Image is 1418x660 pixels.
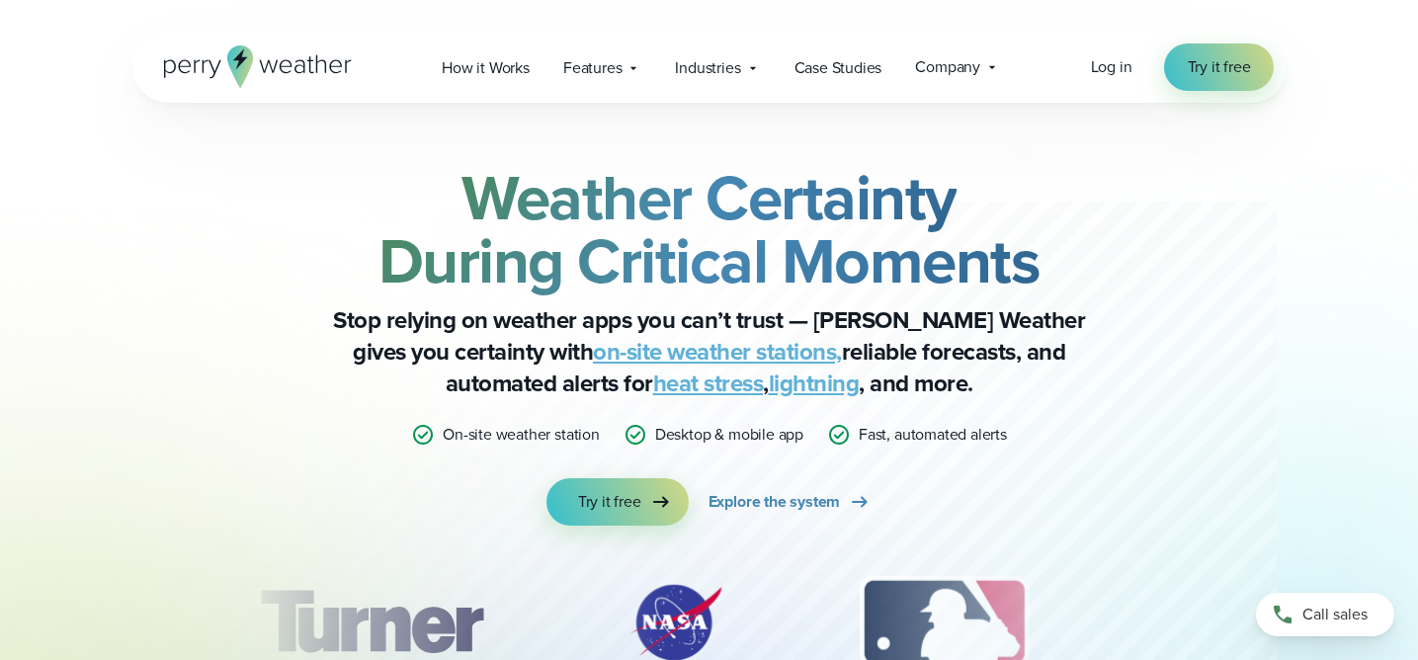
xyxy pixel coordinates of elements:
[655,423,803,447] p: Desktop & mobile app
[546,478,689,526] a: Try it free
[563,56,623,80] span: Features
[915,55,980,79] span: Company
[1164,43,1275,91] a: Try it free
[653,366,764,401] a: heat stress
[442,56,530,80] span: How it Works
[1256,593,1394,636] a: Call sales
[314,304,1105,399] p: Stop relying on weather apps you can’t trust — [PERSON_NAME] Weather gives you certainty with rel...
[778,47,899,88] a: Case Studies
[1302,603,1368,626] span: Call sales
[1091,55,1132,78] span: Log in
[443,423,600,447] p: On-site weather station
[709,478,873,526] a: Explore the system
[578,490,641,514] span: Try it free
[675,56,740,80] span: Industries
[709,490,841,514] span: Explore the system
[794,56,882,80] span: Case Studies
[1188,55,1251,79] span: Try it free
[378,151,1041,307] strong: Weather Certainty During Critical Moments
[425,47,546,88] a: How it Works
[769,366,860,401] a: lightning
[1091,55,1132,79] a: Log in
[593,334,842,370] a: on-site weather stations,
[859,423,1007,447] p: Fast, automated alerts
